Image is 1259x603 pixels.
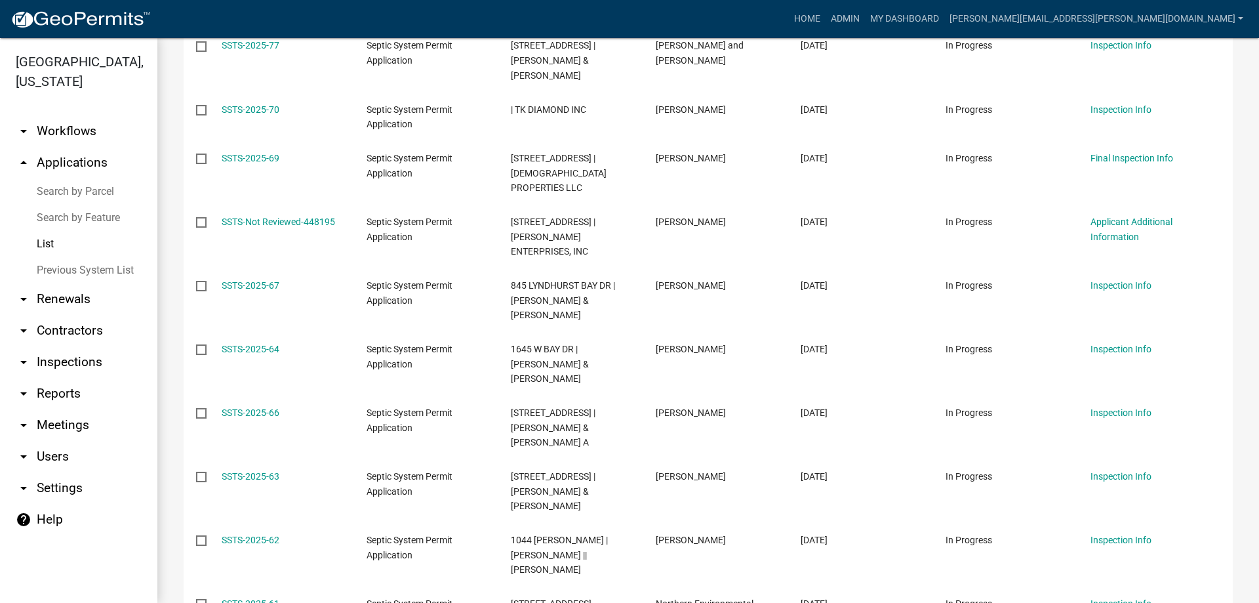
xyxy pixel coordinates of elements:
a: Inspection Info [1090,535,1151,545]
span: Septic System Permit Application [367,344,452,369]
span: 845 LYNDHURST BAY DR | HAGEN, ROY T & MARY D [511,280,615,321]
a: Applicant Additional Information [1090,217,1172,242]
span: Madelyn DeCaigny [656,471,726,482]
a: Inspection Info [1090,471,1151,482]
span: Madelyn DeCaigny [656,344,726,354]
a: Inspection Info [1090,344,1151,354]
span: Septic System Permit Application [367,280,452,306]
a: SSTS-2025-77 [222,40,279,51]
span: In Progress [946,344,992,354]
a: SSTS-2025-69 [222,153,279,163]
a: SSTS-2025-67 [222,280,279,291]
a: Final Inspection Info [1090,153,1173,163]
span: 3231 PIONEER RD | JAIN PROPERTIES LLC [511,153,607,194]
a: SSTS-2025-64 [222,344,279,354]
a: SSTS-2025-63 [222,471,279,482]
a: Inspection Info [1090,407,1151,418]
i: arrow_drop_down [16,386,31,402]
span: Septic System Permit Application [367,471,452,497]
span: In Progress [946,407,992,418]
span: 07/14/2025 [801,40,828,51]
span: Septic System Permit Application [367,40,452,66]
span: Septic System Permit Application [367,535,452,560]
i: arrow_drop_down [16,449,31,465]
span: Septic System Permit Application [367,153,452,178]
span: 07/11/2025 [801,217,828,227]
span: 07/02/2025 [801,535,828,545]
span: Septic System Permit Application [367,104,452,130]
span: 07/13/2025 [801,104,828,115]
i: arrow_drop_down [16,354,31,370]
span: Madelyn DeCaigny [656,407,726,418]
span: Madelyn DeCaigny [656,280,726,291]
a: Home [789,7,826,31]
span: In Progress [946,535,992,545]
span: Dustin Follett [656,104,726,115]
span: 31 E PALKIE RD | LINDMEYER, BRITTANY L & NEAL A [511,407,595,448]
span: 4063 LITTLE RD | DORAN, SCOTT P & AMY S [511,40,595,81]
i: arrow_drop_up [16,155,31,171]
a: My Dashboard [865,7,944,31]
span: 07/13/2025 [801,153,828,163]
span: In Progress [946,40,992,51]
span: 07/03/2025 [801,471,828,482]
span: Septic System Permit Application [367,217,452,242]
a: Inspection Info [1090,280,1151,291]
span: Scott and Amy Doran [656,40,744,66]
a: [PERSON_NAME][EMAIL_ADDRESS][PERSON_NAME][DOMAIN_NAME] [944,7,1249,31]
span: 1645 W BAY DR | WOLFF, ROBERT D & DENISE L [511,344,589,385]
i: help [16,512,31,528]
a: SSTS-2025-62 [222,535,279,545]
a: Admin [826,7,865,31]
i: arrow_drop_down [16,123,31,139]
a: SSTS-2025-66 [222,407,279,418]
span: Anil Jain [656,153,726,163]
span: 35 E PALKIE RD | DAIGLE, JAMES M & DOLORES A [511,471,595,512]
i: arrow_drop_down [16,480,31,496]
span: Terry Peterson [656,217,726,227]
span: In Progress [946,217,992,227]
a: Inspection Info [1090,40,1151,51]
i: arrow_drop_down [16,417,31,433]
a: SSTS-2025-70 [222,104,279,115]
i: arrow_drop_down [16,291,31,307]
span: 1044 HEALY RD | CARTER, GAIL L || SAMARZIA, GAIL L [511,535,608,575]
span: 5990 WOODBURY DR | ROSCH ENTERPRISES, INC [511,217,595,257]
i: arrow_drop_down [16,323,31,339]
span: 07/03/2025 [801,407,828,418]
span: In Progress [946,153,992,163]
span: In Progress [946,280,992,291]
a: SSTS-Not Reviewed-448195 [222,217,335,227]
span: 07/10/2025 [801,280,828,291]
span: In Progress [946,471,992,482]
span: Gail L Samarzia [656,535,726,545]
span: In Progress [946,104,992,115]
a: Inspection Info [1090,104,1151,115]
span: 07/05/2025 [801,344,828,354]
span: | TK DIAMOND INC [511,104,586,115]
span: Septic System Permit Application [367,407,452,433]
